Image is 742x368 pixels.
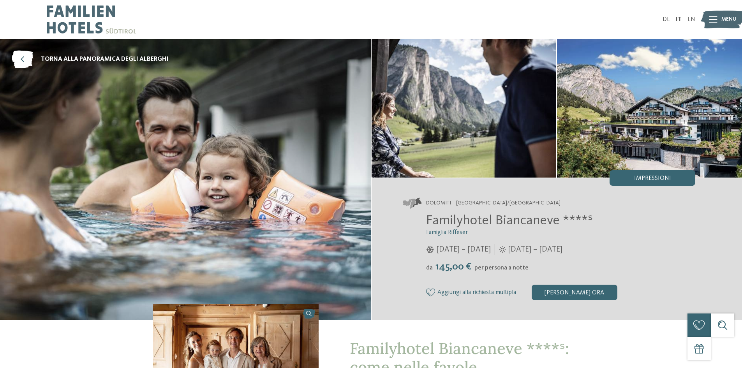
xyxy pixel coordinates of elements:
img: Il nostro family hotel a Selva: una vacanza da favola [372,39,557,178]
span: Impressioni [634,175,671,181]
span: [DATE] – [DATE] [508,244,562,255]
span: da [426,265,433,271]
div: [PERSON_NAME] ora [532,285,617,300]
span: torna alla panoramica degli alberghi [41,55,169,63]
span: 145,00 € [434,262,474,272]
a: DE [663,16,670,23]
a: torna alla panoramica degli alberghi [12,51,169,68]
img: Il nostro family hotel a Selva: una vacanza da favola [557,39,742,178]
span: Famiglia Riffeser [426,229,468,236]
i: Orari d'apertura inverno [426,246,434,253]
span: per persona a notte [474,265,529,271]
span: Aggiungi alla richiesta multipla [437,289,516,296]
a: EN [687,16,695,23]
span: Menu [721,16,737,23]
a: IT [676,16,682,23]
span: Familyhotel Biancaneve ****ˢ [426,214,593,227]
span: Dolomiti – [GEOGRAPHIC_DATA]/[GEOGRAPHIC_DATA] [426,199,560,207]
span: [DATE] – [DATE] [436,244,491,255]
i: Orari d'apertura estate [499,246,506,253]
